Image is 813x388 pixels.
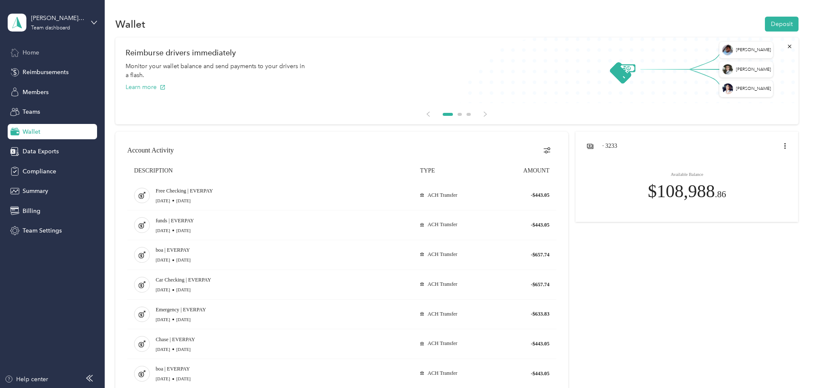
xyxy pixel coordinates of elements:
[765,340,813,388] iframe: Everlance-gr Chat Button Frame
[126,62,309,80] div: Monitor your wallet balance and send payments to your drivers in a flash.
[5,375,48,384] button: Help center
[126,83,166,92] button: Learn more
[23,88,49,97] span: Members
[23,127,40,136] span: Wallet
[23,147,59,156] span: Data Exports
[23,167,56,176] span: Compliance
[23,207,40,216] span: Billing
[23,107,40,116] span: Teams
[23,48,39,57] span: Home
[31,14,84,23] div: [PERSON_NAME] Distributors
[23,187,48,195] span: Summary
[126,48,788,57] h1: Reimburse drivers immediately
[23,226,62,235] span: Team Settings
[765,17,799,32] button: Deposit
[31,26,70,31] div: Team dashboard
[115,20,145,29] h1: Wallet
[23,68,69,77] span: Reimbursements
